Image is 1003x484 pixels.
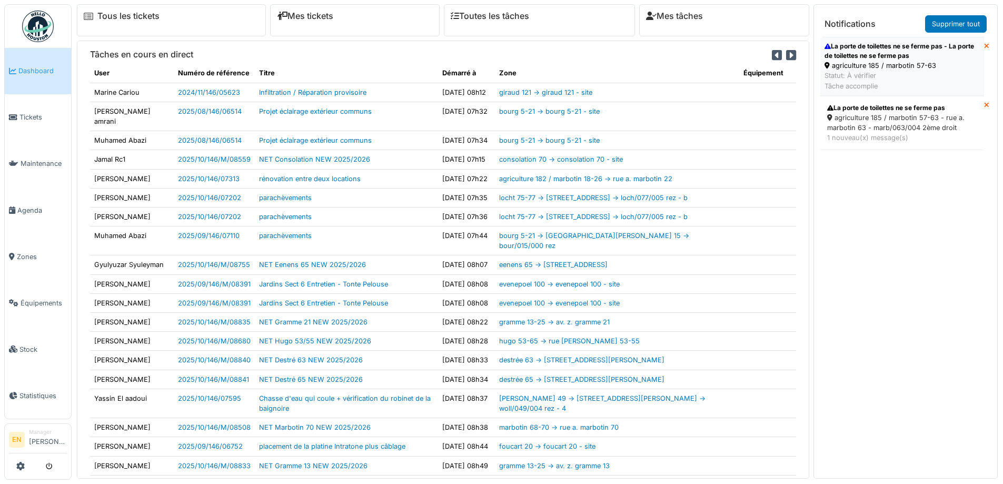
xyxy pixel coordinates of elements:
a: Jardins Sect 6 Entretien - Tonte Pelouse [259,299,388,307]
a: [PERSON_NAME] 49 -> [STREET_ADDRESS][PERSON_NAME] -> woll/049/004 rez - 4 [499,394,706,412]
td: [DATE] 08h37 [438,389,495,418]
a: NET Hugo 53/55 NEW 2025/2026 [259,337,371,345]
a: NET Destré 63 NEW 2025/2026 [259,356,363,364]
a: Projet éclairage extérieur communs [259,107,372,115]
a: giraud 121 -> giraud 121 - site [499,88,592,96]
div: agriculture 185 / marbotin 57-63 [825,61,980,71]
td: [PERSON_NAME] [90,418,174,437]
td: [DATE] 08h33 [438,351,495,370]
td: [PERSON_NAME] [90,370,174,389]
a: Mes tickets [277,11,333,21]
a: Stock [5,326,71,372]
a: 2025/10/146/07202 [178,194,241,202]
a: 2025/10/146/M/08840 [178,356,251,364]
a: gramme 13-25 -> av. z. gramme 21 [499,318,610,326]
div: Manager [29,428,67,436]
td: [DATE] 07h22 [438,169,495,188]
a: 2025/10/146/07202 [178,213,241,221]
a: La porte de toilettes ne se ferme pas agriculture 185 / marbotin 57-63 - rue a. marbotin 63 - mar... [820,96,984,151]
a: Chasse d'eau qui coule + vérification du robinet de la baignoire [259,394,431,412]
div: La porte de toilettes ne se ferme pas - La porte de toilettes ne se ferme pas [825,42,980,61]
a: agriculture 182 / marbotin 18-26 -> rue a. marbotin 22 [499,175,672,183]
a: 2025/08/146/06514 [178,136,242,144]
td: [DATE] 08h07 [438,255,495,274]
a: 2025/09/146/M/08391 [178,280,251,288]
a: 2025/10/146/M/08755 [178,261,250,269]
a: rénovation entre deux locations [259,175,361,183]
a: 2025/10/146/M/08841 [178,376,249,383]
a: evenepoel 100 -> evenepoel 100 - site [499,280,620,288]
a: Projet éclairage extérieur communs [259,136,372,144]
td: [DATE] 08h22 [438,313,495,332]
span: Maintenance [21,159,67,169]
td: Gyulyuzar Syuleyman [90,255,174,274]
td: [PERSON_NAME] [90,351,174,370]
a: 2025/10/146/M/08835 [178,318,251,326]
a: Statistiques [5,372,71,419]
a: bourg 5-21 -> [GEOGRAPHIC_DATA][PERSON_NAME] 15 -> bour/015/000 rez [499,232,689,250]
a: locht 75-77 -> [STREET_ADDRESS] -> loch/077/005 rez - b [499,213,688,221]
td: [DATE] 07h15 [438,150,495,169]
a: 2025/08/146/06514 [178,107,242,115]
span: Stock [19,344,67,354]
img: Badge_color-CXgf-gQk.svg [22,11,54,42]
a: NET Destré 65 NEW 2025/2026 [259,376,363,383]
th: Numéro de référence [174,64,255,83]
a: NET Gramme 21 NEW 2025/2026 [259,318,368,326]
a: marbotin 68-70 -> rue a. marbotin 70 [499,423,619,431]
span: Dashboard [18,66,67,76]
span: Statistiques [19,391,67,401]
a: placement de la platine Intratone plus câblage [259,442,405,450]
a: Équipements [5,280,71,326]
a: parachèvements [259,232,312,240]
td: [PERSON_NAME] [90,332,174,351]
div: La porte de toilettes ne se ferme pas [827,103,977,113]
a: evenepoel 100 -> evenepoel 100 - site [499,299,620,307]
a: 2025/10/146/07313 [178,175,240,183]
a: locht 75-77 -> [STREET_ADDRESS] -> loch/077/005 rez - b [499,194,688,202]
td: [PERSON_NAME] [90,456,174,475]
a: EN Manager[PERSON_NAME] [9,428,67,453]
td: [DATE] 08h44 [438,437,495,456]
a: 2025/09/146/M/08391 [178,299,251,307]
a: Dashboard [5,48,71,94]
a: hugo 53-65 -> rue [PERSON_NAME] 53-55 [499,337,640,345]
td: [PERSON_NAME] [90,274,174,293]
th: Zone [495,64,739,83]
td: [PERSON_NAME] [90,293,174,312]
a: bourg 5-21 -> bourg 5-21 - site [499,136,600,144]
td: [DATE] 08h28 [438,332,495,351]
a: Jardins Sect 6 Entretien - Tonte Pelouse [259,280,388,288]
li: EN [9,432,25,448]
td: Marine Cariou [90,83,174,102]
a: consolation 70 -> consolation 70 - site [499,155,623,163]
span: Zones [17,252,67,262]
td: [DATE] 07h44 [438,226,495,255]
th: Titre [255,64,438,83]
a: La porte de toilettes ne se ferme pas - La porte de toilettes ne se ferme pas agriculture 185 / m... [820,37,984,96]
a: 2025/09/146/07110 [178,232,240,240]
a: Infiltration / Réparation provisoire [259,88,366,96]
td: [DATE] 08h08 [438,293,495,312]
td: Muhamed Abazi [90,226,174,255]
a: NET Marbotin 70 NEW 2025/2026 [259,423,371,431]
a: destrée 65 -> [STREET_ADDRESS][PERSON_NAME] [499,376,664,383]
td: [PERSON_NAME] [90,437,174,456]
a: Supprimer tout [925,15,987,33]
a: destrée 63 -> [STREET_ADDRESS][PERSON_NAME] [499,356,664,364]
span: Agenda [17,205,67,215]
td: [DATE] 07h32 [438,102,495,131]
td: [PERSON_NAME] [90,207,174,226]
td: Muhamed Abazi [90,131,174,150]
a: 2025/10/146/07595 [178,394,241,402]
a: NET Eenens 65 NEW 2025/2026 [259,261,366,269]
a: parachèvements [259,194,312,202]
td: [DATE] 08h49 [438,456,495,475]
td: Yassin El aadoui [90,389,174,418]
h6: Notifications [825,19,876,29]
a: Agenda [5,187,71,233]
a: eenens 65 -> [STREET_ADDRESS] [499,261,608,269]
a: 2025/10/146/M/08680 [178,337,251,345]
a: 2025/10/146/M/08833 [178,462,251,470]
a: bourg 5-21 -> bourg 5-21 - site [499,107,600,115]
